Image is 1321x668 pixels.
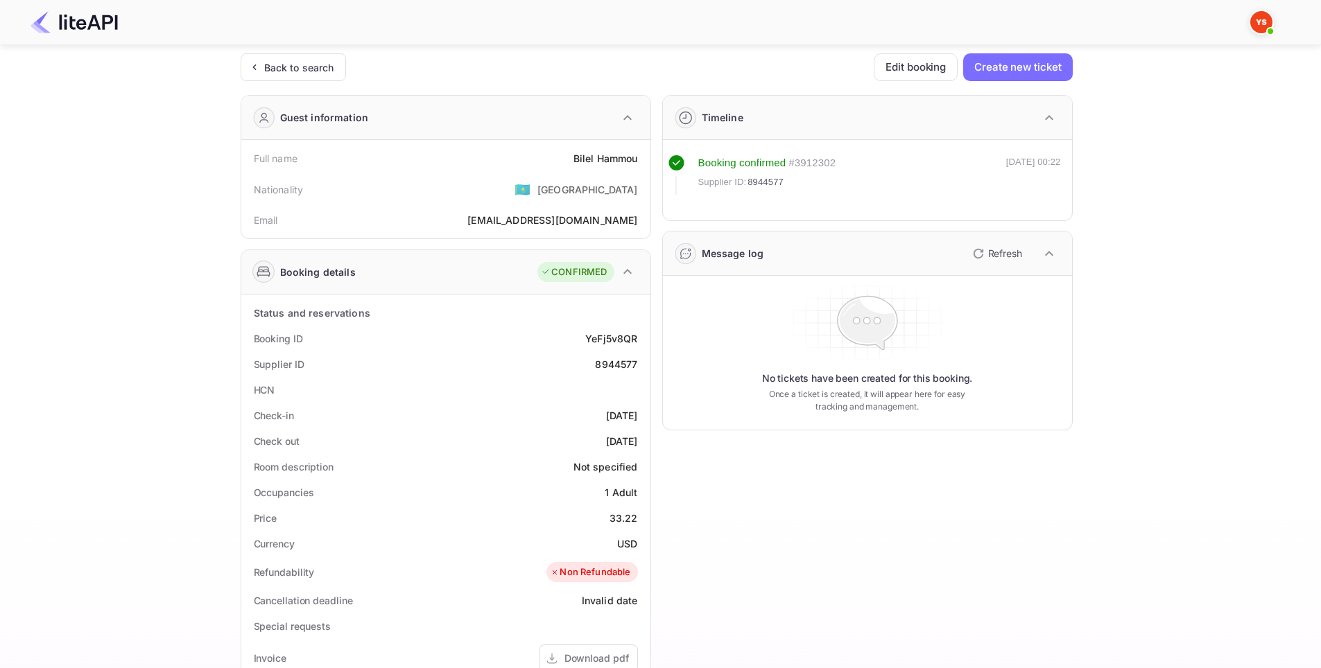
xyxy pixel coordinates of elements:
[254,593,353,608] div: Cancellation deadline
[702,110,743,125] div: Timeline
[254,357,304,371] div: Supplier ID
[254,565,315,579] div: Refundability
[874,53,958,81] button: Edit booking
[515,177,530,202] span: United States
[1006,155,1061,195] div: [DATE] 00:22
[748,175,784,189] span: 8944577
[254,182,304,197] div: Nationality
[585,331,637,346] div: YeFj5v8QR
[702,246,764,261] div: Message log
[758,388,977,413] p: Once a ticket is created, it will appear here for easy tracking and management.
[254,434,300,448] div: Check out
[582,593,638,608] div: Invalid date
[537,182,638,197] div: [GEOGRAPHIC_DATA]
[254,151,297,166] div: Full name
[280,265,356,279] div: Booking details
[573,151,638,166] div: Bilel Hammou
[550,565,630,579] div: Non Refundable
[254,408,294,423] div: Check-in
[573,459,638,474] div: Not specified
[254,213,278,227] div: Email
[254,536,295,551] div: Currency
[606,434,638,448] div: [DATE]
[788,155,836,171] div: # 3912302
[254,651,286,665] div: Invoice
[254,306,370,320] div: Status and reservations
[564,651,629,665] div: Download pdf
[965,243,1028,265] button: Refresh
[610,511,638,525] div: 33.22
[541,265,607,279] div: CONFIRMED
[280,110,369,125] div: Guest information
[1250,11,1272,33] img: Yandex Support
[606,408,638,423] div: [DATE]
[254,619,331,633] div: Special requests
[31,11,118,33] img: LiteAPI Logo
[988,246,1022,261] p: Refresh
[467,213,637,227] div: [EMAIL_ADDRESS][DOMAIN_NAME]
[254,511,277,525] div: Price
[264,60,334,75] div: Back to search
[617,536,637,551] div: USD
[254,331,303,346] div: Booking ID
[254,459,334,474] div: Room description
[762,371,973,385] p: No tickets have been created for this booking.
[595,357,637,371] div: 8944577
[698,175,747,189] span: Supplier ID:
[698,155,786,171] div: Booking confirmed
[254,383,275,397] div: HCN
[254,485,314,500] div: Occupancies
[605,485,637,500] div: 1 Adult
[963,53,1072,81] button: Create new ticket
